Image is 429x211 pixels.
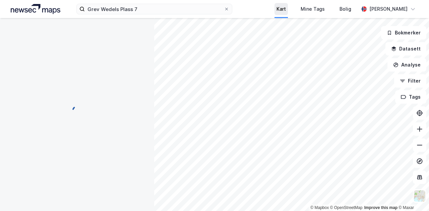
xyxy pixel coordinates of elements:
[310,205,329,210] a: Mapbox
[364,205,397,210] a: Improve this map
[330,205,363,210] a: OpenStreetMap
[381,26,426,39] button: Bokmerker
[394,74,426,88] button: Filter
[11,4,60,14] img: logo.a4113a55bc3d86da70a041830d287a7e.svg
[340,5,351,13] div: Bolig
[385,42,426,56] button: Datasett
[395,179,429,211] div: Kontrollprogram for chat
[369,5,408,13] div: [PERSON_NAME]
[277,5,286,13] div: Kart
[395,90,426,104] button: Tags
[72,105,82,116] img: spinner.a6d8c91a73a9ac5275cf975e30b51cfb.svg
[387,58,426,72] button: Analyse
[85,4,224,14] input: Søk på adresse, matrikkel, gårdeiere, leietakere eller personer
[395,179,429,211] iframe: Chat Widget
[301,5,325,13] div: Mine Tags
